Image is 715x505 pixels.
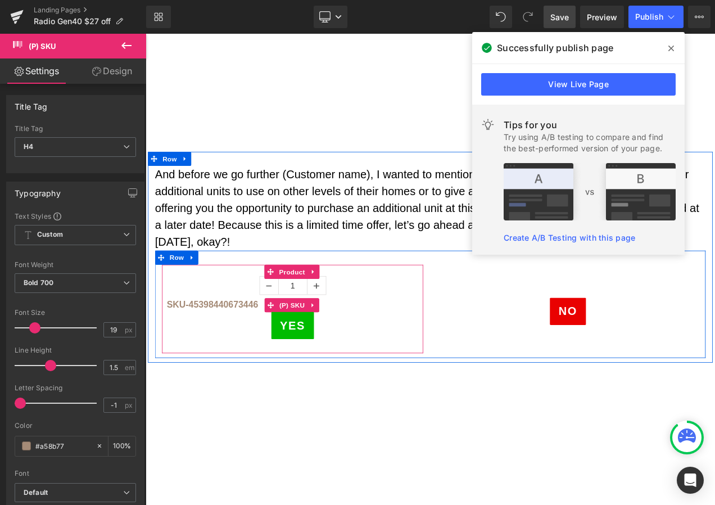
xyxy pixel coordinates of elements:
a: Expand / Collapse [48,259,63,276]
span: Save [550,11,569,23]
span: Radio Gen40 $27 off [34,17,111,26]
button: More [688,6,711,28]
div: Line Height [15,346,136,354]
span: Row [26,259,48,276]
a: Expand / Collapse [40,141,55,158]
span: Preview [587,11,617,23]
img: tip.png [504,163,676,220]
span: sku-45398440673446 [25,318,134,330]
p: And before we go further (Customer name), I wanted to mention that we've had many customers askin... [11,158,669,259]
div: % [108,436,135,456]
span: Publish [635,12,663,21]
div: Open Intercom Messenger [677,467,704,494]
a: Design [75,58,148,84]
img: light.svg [481,118,495,132]
span: Successfully publish page [497,41,613,55]
a: New Library [146,6,171,28]
button: Undo [490,6,512,28]
span: (P) SKU [29,42,56,51]
span: px [125,326,134,333]
div: Title Tag [15,96,48,111]
a: Expand / Collapse [193,276,208,293]
div: Font Weight [15,261,136,269]
div: Font Size [15,309,136,317]
b: H4 [24,142,33,151]
div: Text Styles [15,211,136,220]
span: em [125,364,134,371]
button: Publish [628,6,684,28]
span: Product [157,276,193,293]
div: Tips for you [504,118,676,132]
span: No [494,322,516,342]
a: Create A/B Testing with this page [504,233,635,242]
b: Bold 700 [24,278,53,287]
div: Title Tag [15,125,136,133]
div: Font [15,470,136,477]
a: No [483,315,527,348]
a: View Live Page [481,73,676,96]
label: Quantity [25,276,326,290]
button: Yes [150,332,202,365]
a: Expand / Collapse [193,316,207,333]
span: Row [17,141,40,158]
a: Preview [580,6,624,28]
button: Redo [517,6,539,28]
div: Try using A/B testing to compare and find the best-performed version of your page. [504,132,676,154]
span: Yes [161,341,191,356]
div: Letter Spacing [15,384,136,392]
i: Default [24,488,48,498]
input: Color [35,440,90,452]
div: Typography [15,182,61,198]
div: Color [15,422,136,430]
b: Custom [37,230,63,240]
span: px [125,402,134,409]
a: Landing Pages [34,6,146,15]
span: (P) SKU [157,316,193,333]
